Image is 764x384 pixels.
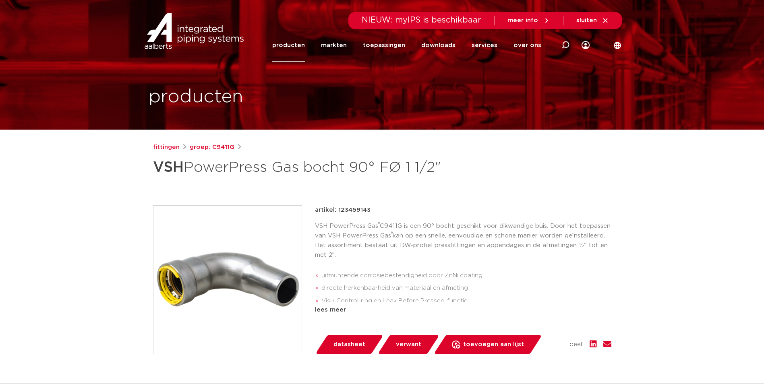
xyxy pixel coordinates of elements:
[153,155,456,180] h1: PowerPress Gas bocht 90° FØ 1 1/2"
[149,84,243,110] h1: producten
[362,16,481,24] span: NIEUW: myIPS is beschikbaar
[272,29,305,62] a: producten
[582,29,590,62] div: my IPS
[513,29,541,62] a: over ons
[333,338,365,351] span: datasheet
[272,29,541,62] nav: Menu
[576,17,597,23] span: sluiten
[396,338,421,351] span: verwant
[315,221,611,260] p: VSH PowerPress Gas C9411G is een 90° bocht geschikt voor dikwandige buis. Door het toepassen van ...
[321,295,611,308] li: Visu-Control-ring en Leak Before Pressed-functie
[472,29,497,62] a: services
[507,17,550,24] a: meer info
[153,142,180,152] a: fittingen
[321,269,611,282] li: uitmuntende corrosiebestendigheid door ZnNi coating
[463,338,524,351] span: toevoegen aan lijst
[315,205,371,215] p: artikel: 123459143
[378,222,380,226] sup: ®
[153,160,184,175] strong: VSH
[421,29,456,62] a: downloads
[153,206,302,354] img: Product Image for VSH PowerPress Gas bocht 90° FØ 1 1/2"
[190,142,234,152] a: groep: C9411G
[321,282,611,295] li: directe herkenbaarheid van materiaal en afmeting
[576,17,609,24] a: sluiten
[507,17,538,23] span: meer info
[363,29,405,62] a: toepassingen
[391,231,393,236] sup: ®
[569,340,583,349] span: deel:
[315,305,611,315] div: lees meer
[315,335,383,354] a: datasheet
[377,335,439,354] a: verwant
[321,29,347,62] a: markten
